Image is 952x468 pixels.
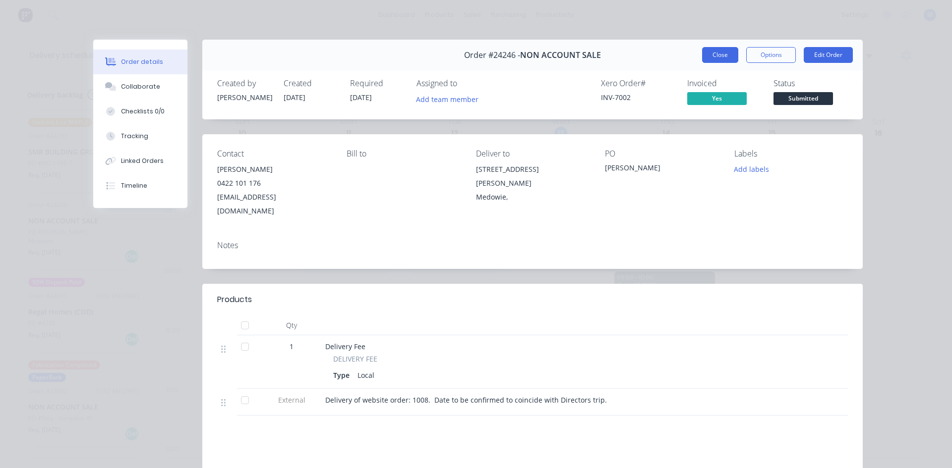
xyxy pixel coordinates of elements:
button: Add labels [729,162,774,176]
button: Close [702,47,738,63]
div: [EMAIL_ADDRESS][DOMAIN_NAME] [217,190,331,218]
div: Notes [217,241,848,250]
div: [PERSON_NAME] [217,92,272,103]
button: Add team member [411,92,484,105]
button: Add team member [416,92,484,105]
div: Collaborate [121,82,160,91]
span: External [266,395,317,405]
div: Deliver to [476,149,590,158]
button: Order details [93,50,187,74]
button: Checklists 0/0 [93,99,187,124]
span: [DATE] [350,93,372,102]
span: DELIVERY FEE [333,354,377,364]
span: NON ACCOUNT SALE [520,51,601,60]
div: Checklists 0/0 [121,107,165,116]
div: 0422 101 176 [217,176,331,190]
div: [PERSON_NAME] [605,162,718,176]
div: Xero Order # [601,79,675,88]
div: Labels [734,149,848,158]
div: Type [333,368,354,382]
span: Delivery of website order: 1008. Date to be confirmed to coincide with Directors trip. [325,395,607,405]
div: INV-7002 [601,92,675,103]
div: Created [284,79,338,88]
div: Medowie, [476,190,590,204]
div: Contact [217,149,331,158]
div: [STREET_ADDRESS][PERSON_NAME]Medowie, [476,162,590,204]
div: Created by [217,79,272,88]
span: Order #24246 - [464,51,520,60]
button: Submitted [773,92,833,107]
button: Timeline [93,173,187,198]
div: PO [605,149,718,158]
div: Local [354,368,378,382]
div: Order details [121,57,163,66]
div: Bill to [347,149,460,158]
div: Tracking [121,132,148,141]
div: [STREET_ADDRESS][PERSON_NAME] [476,162,590,190]
div: [PERSON_NAME]0422 101 176[EMAIL_ADDRESS][DOMAIN_NAME] [217,162,331,218]
div: Invoiced [687,79,762,88]
span: 1 [290,341,294,352]
div: Linked Orders [121,156,164,165]
div: Assigned to [416,79,516,88]
span: [DATE] [284,93,305,102]
button: Tracking [93,124,187,149]
span: Submitted [773,92,833,104]
button: Edit Order [804,47,853,63]
div: Required [350,79,405,88]
span: Yes [687,92,747,104]
div: Timeline [121,181,147,190]
div: [PERSON_NAME] [217,162,331,176]
button: Collaborate [93,74,187,99]
button: Options [746,47,796,63]
div: Qty [262,315,321,335]
div: Products [217,294,252,306]
button: Linked Orders [93,149,187,173]
span: Delivery Fee [325,342,365,351]
div: Status [773,79,848,88]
